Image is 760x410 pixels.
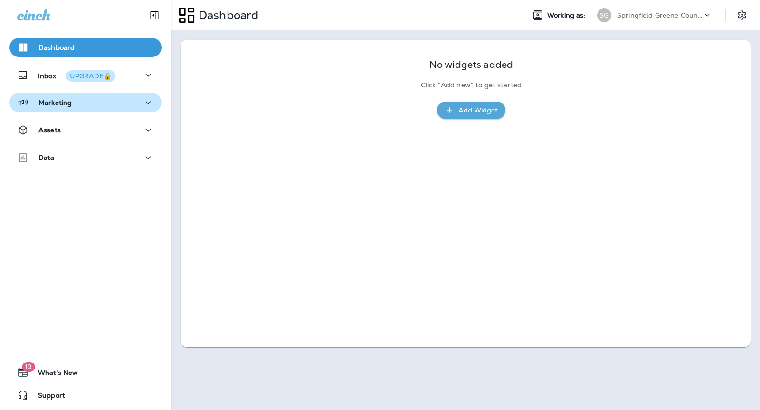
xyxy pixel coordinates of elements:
button: Add Widget [437,102,505,119]
button: Support [9,386,161,405]
p: No widgets added [429,61,513,69]
p: Springfield Greene County Parks and Golf [617,11,703,19]
div: UPGRADE🔒 [70,73,112,79]
div: SG [597,8,611,22]
p: Inbox [38,70,115,80]
button: UPGRADE🔒 [66,70,115,82]
p: Dashboard [195,8,258,22]
span: 19 [22,362,35,372]
p: Marketing [38,99,72,106]
span: What's New [28,369,78,380]
div: Add Widget [458,104,498,116]
p: Click "Add new" to get started [421,81,522,89]
button: InboxUPGRADE🔒 [9,65,161,84]
span: Working as: [547,11,588,19]
button: Marketing [9,93,161,112]
button: Data [9,148,161,167]
button: Assets [9,121,161,140]
p: Data [38,154,55,161]
button: Dashboard [9,38,161,57]
p: Dashboard [38,44,75,51]
p: Assets [38,126,61,134]
button: Settings [733,7,750,24]
span: Support [28,391,65,403]
button: 19What's New [9,363,161,382]
button: Collapse Sidebar [141,6,168,25]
